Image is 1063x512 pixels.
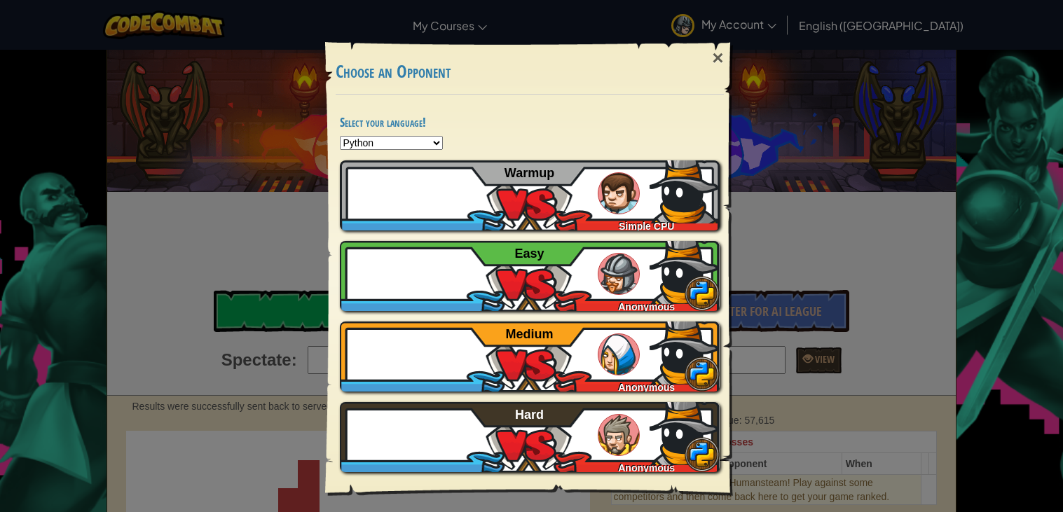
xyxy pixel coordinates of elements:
img: humans_ladder_easy.png [598,253,640,295]
div: × [701,38,734,78]
span: Simple CPU [619,221,674,232]
span: Hard [515,408,544,422]
img: D4DlcJlrGZ6GAAAAAElFTkSuQmCC [650,314,720,385]
img: humans_ladder_tutorial.png [598,172,640,214]
span: Warmup [505,166,554,180]
span: Anonymous [618,462,675,473]
h3: Choose an Opponent [336,62,724,81]
img: D4DlcJlrGZ6GAAAAAElFTkSuQmCC [650,153,720,223]
span: Anonymous [618,301,675,312]
img: humans_ladder_hard.png [598,414,640,456]
a: Anonymous [340,241,720,311]
img: D4DlcJlrGZ6GAAAAAElFTkSuQmCC [650,234,720,304]
h4: Select your language! [340,116,720,129]
span: Anonymous [618,382,675,393]
span: Easy [515,247,544,261]
a: Simple CPU [340,160,720,230]
span: Medium [506,327,554,341]
img: D4DlcJlrGZ6GAAAAAElFTkSuQmCC [650,395,720,465]
a: Anonymous [340,321,720,392]
a: Anonymous [340,402,720,472]
img: humans_ladder_medium.png [598,333,640,375]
